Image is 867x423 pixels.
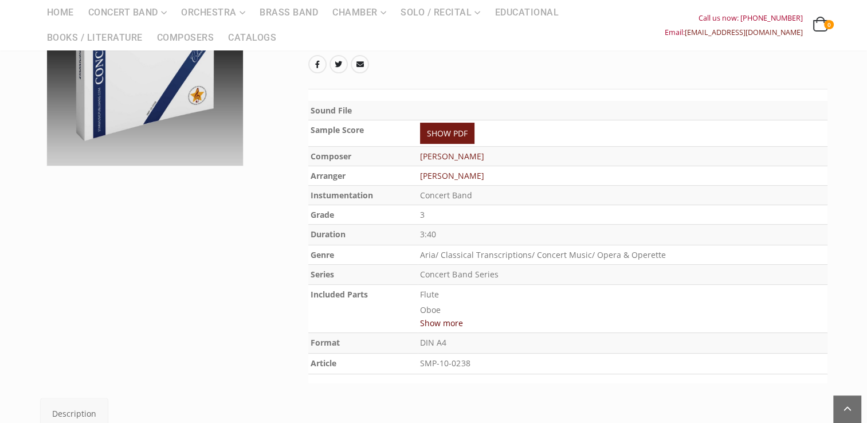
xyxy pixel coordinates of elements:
button: Show more [420,316,463,330]
td: 3 [418,205,827,225]
b: Grade [311,209,334,220]
a: [PERSON_NAME] [420,170,484,181]
a: SHOW PDF [420,123,474,144]
th: Sample Score [308,120,418,147]
a: Composers [150,25,221,50]
p: Concert Band Series [420,267,825,283]
span: Description [52,408,96,419]
a: [PERSON_NAME] [420,151,484,162]
b: Included Parts [311,289,368,300]
b: Instumentation [311,190,373,201]
a: Books / Literature [40,25,150,50]
span: 0 [824,20,833,29]
a: Catalogs [221,25,283,50]
b: Series [311,269,334,280]
a: Twitter [329,55,348,73]
b: Article [311,358,336,369]
b: Sound File [311,105,352,116]
b: Format [311,337,340,348]
a: Facebook [308,55,327,73]
a: Email [351,55,369,73]
p: DIN A4 [420,335,825,351]
b: Genre [311,249,334,260]
p: SMP-10-0238 [420,356,825,371]
p: 3:40 [420,227,825,242]
td: Concert Band [418,186,827,205]
div: Email: [665,25,803,40]
td: Aria/ Classical Transcriptions/ Concert Music/ Opera & Operette [418,245,827,264]
b: Composer [311,151,351,162]
b: Duration [311,229,346,240]
a: [EMAIL_ADDRESS][DOMAIN_NAME] [685,28,803,37]
div: Call us now: [PHONE_NUMBER] [665,11,803,25]
b: Arranger [311,170,346,181]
